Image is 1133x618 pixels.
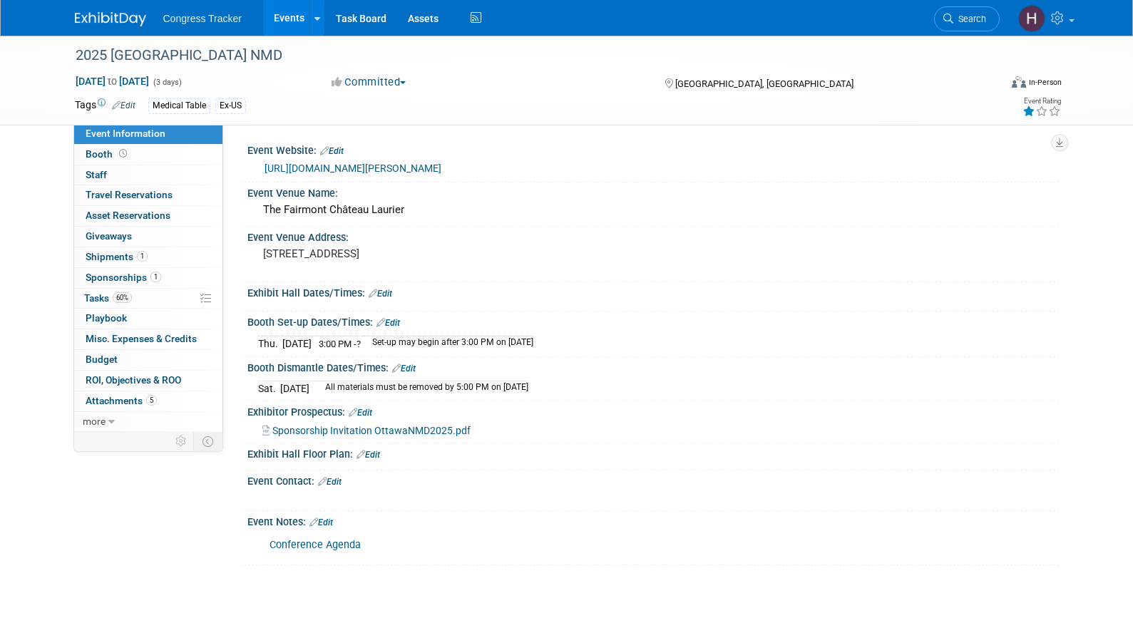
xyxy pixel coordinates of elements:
[86,169,107,180] span: Staff
[74,350,222,370] a: Budget
[247,140,1059,158] div: Event Website:
[86,374,181,386] span: ROI, Objectives & ROO
[247,311,1059,330] div: Booth Set-up Dates/Times:
[247,227,1059,244] div: Event Venue Address:
[116,148,130,159] span: Booth not reserved yet
[247,182,1059,200] div: Event Venue Name:
[86,148,130,160] span: Booth
[169,432,194,450] td: Personalize Event Tab Strip
[319,339,361,349] span: 3:00 PM -
[74,227,222,247] a: Giveaways
[1028,77,1062,88] div: In-Person
[137,251,148,262] span: 1
[75,98,135,114] td: Tags
[247,357,1059,376] div: Booth Dismantle Dates/Times:
[74,289,222,309] a: Tasks60%
[357,339,361,349] span: ?
[74,206,222,226] a: Asset Reservations
[74,124,222,144] a: Event Information
[675,78,853,89] span: [GEOGRAPHIC_DATA], [GEOGRAPHIC_DATA]
[86,333,197,344] span: Misc. Expenses & Credits
[86,251,148,262] span: Shipments
[86,354,118,365] span: Budget
[74,412,222,432] a: more
[953,14,986,24] span: Search
[86,272,161,283] span: Sponsorships
[215,98,246,113] div: Ex-US
[193,432,222,450] td: Toggle Event Tabs
[916,74,1062,96] div: Event Format
[86,210,170,221] span: Asset Reservations
[74,371,222,391] a: ROI, Objectives & ROO
[349,408,372,418] a: Edit
[1012,76,1026,88] img: Format-Inperson.png
[163,13,242,24] span: Congress Tracker
[106,76,119,87] span: to
[86,312,127,324] span: Playbook
[148,98,210,113] div: Medical Table
[74,309,222,329] a: Playbook
[318,477,342,487] a: Edit
[282,336,312,351] td: [DATE]
[74,247,222,267] a: Shipments1
[247,443,1059,462] div: Exhibit Hall Floor Plan:
[327,75,411,90] button: Committed
[86,230,132,242] span: Giveaways
[74,185,222,205] a: Travel Reservations
[74,268,222,288] a: Sponsorships1
[320,146,344,156] a: Edit
[258,336,282,351] td: Thu.
[86,189,173,200] span: Travel Reservations
[152,78,182,87] span: (3 days)
[146,395,157,406] span: 5
[247,401,1059,420] div: Exhibitor Prospectus:
[247,282,1059,301] div: Exhibit Hall Dates/Times:
[369,289,392,299] a: Edit
[376,318,400,328] a: Edit
[309,517,333,527] a: Edit
[280,381,309,396] td: [DATE]
[86,128,165,139] span: Event Information
[265,163,441,174] a: [URL][DOMAIN_NAME][PERSON_NAME]
[83,416,106,427] span: more
[1018,5,1045,32] img: Heather Jones
[84,292,132,304] span: Tasks
[86,395,157,406] span: Attachments
[75,75,150,88] span: [DATE] [DATE]
[258,199,1048,221] div: The Fairmont Château Laurier
[112,101,135,110] a: Edit
[247,511,1059,530] div: Event Notes:
[270,539,361,551] a: Conference Agenda
[247,470,1059,489] div: Event Contact:
[317,381,528,396] td: All materials must be removed by 5:00 PM on [DATE]
[262,425,471,436] a: Sponsorship Invitation OttawaNMD2025.pdf
[74,165,222,185] a: Staff
[934,6,1000,31] a: Search
[74,329,222,349] a: Misc. Expenses & Credits
[75,12,146,26] img: ExhibitDay
[71,43,978,68] div: 2025 [GEOGRAPHIC_DATA] NMD
[357,450,380,460] a: Edit
[74,391,222,411] a: Attachments5
[113,292,132,303] span: 60%
[1022,98,1061,105] div: Event Rating
[364,336,533,351] td: Set-up may begin after 3:00 PM on [DATE]
[272,425,471,436] span: Sponsorship Invitation OttawaNMD2025.pdf
[74,145,222,165] a: Booth
[263,247,570,260] pre: [STREET_ADDRESS]
[258,381,280,396] td: Sat.
[392,364,416,374] a: Edit
[150,272,161,282] span: 1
